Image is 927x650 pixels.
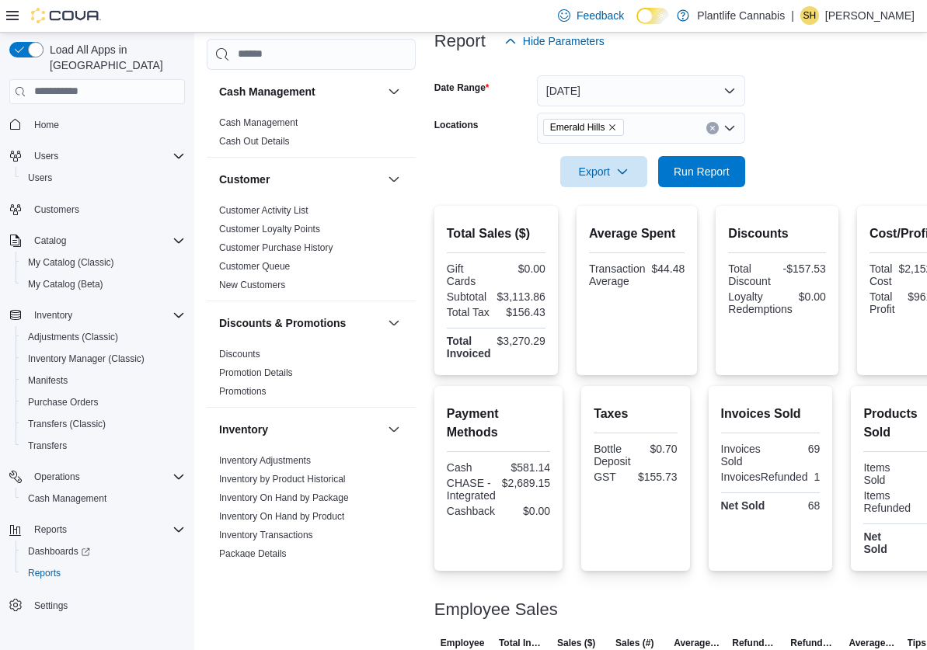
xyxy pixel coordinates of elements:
button: Inventory [385,420,403,439]
h3: Report [434,32,486,50]
button: Export [560,156,647,187]
p: | [791,6,794,25]
span: Purchase Orders [28,396,99,408]
span: Adjustments (Classic) [22,328,185,346]
span: Emerald Hills [543,119,625,136]
span: Dashboards [28,545,90,558]
button: Discounts & Promotions [385,314,403,332]
a: My Catalog (Beta) [22,275,110,294]
span: Reports [28,567,61,579]
span: Inventory [34,309,72,322]
div: Total Profit [869,290,901,315]
button: Catalog [3,230,191,252]
span: Transfers (Classic) [22,415,185,433]
div: $3,113.86 [497,290,545,303]
div: Gift Cards [447,262,493,287]
span: Transfers [28,440,67,452]
button: Reports [28,520,73,539]
h2: Total Sales ($) [447,224,545,243]
a: Customer Purchase History [219,242,333,253]
button: Customer [385,170,403,189]
span: Inventory by Product Historical [219,473,346,485]
h3: Cash Management [219,84,315,99]
a: Cash Management [22,489,113,508]
img: Cova [31,8,101,23]
a: Customer Activity List [219,205,308,216]
div: Cash [447,461,496,474]
div: CHASE - Integrated [447,477,496,502]
a: Customers [28,200,85,219]
button: Users [28,147,64,165]
span: My Catalog (Beta) [22,275,185,294]
a: Home [28,116,65,134]
div: $44.48 [652,262,685,275]
span: Customer Loyalty Points [219,223,320,235]
button: Transfers [16,435,191,457]
span: Promotion Details [219,367,293,379]
span: Employee [441,637,485,649]
span: Export [570,156,638,187]
span: Cash Out Details [219,135,290,148]
span: Tips [908,637,926,649]
h2: Payment Methods [447,405,550,442]
span: Reports [34,523,67,536]
h3: Inventory [219,422,268,437]
span: Inventory Adjustments [219,454,311,467]
span: Adjustments (Classic) [28,331,118,343]
button: Settings [3,593,191,616]
div: $156.43 [499,306,545,318]
span: Discounts [219,348,260,360]
strong: Total Invoiced [447,335,491,360]
a: My Catalog (Classic) [22,253,120,272]
span: Users [34,150,58,162]
button: My Catalog (Beta) [16,273,191,295]
div: 69 [773,443,820,455]
span: Home [28,115,185,134]
strong: Net Sold [721,499,765,512]
button: Remove Emerald Hills from selection in this group [608,123,617,132]
div: Transaction Average [589,262,646,287]
div: $0.00 [799,290,826,303]
button: Hide Parameters [498,26,611,57]
button: Open list of options [723,122,736,134]
a: Package Details [219,548,287,559]
span: Manifests [28,374,68,387]
div: $581.14 [501,461,550,474]
div: 1 [814,471,821,483]
span: SH [803,6,817,25]
span: Feedback [577,8,624,23]
a: Discounts [219,349,260,360]
span: Refunds ($) [732,637,778,649]
button: Run Report [658,156,745,187]
button: Users [16,167,191,189]
span: Operations [34,471,80,483]
div: $155.73 [638,471,678,483]
h3: Employee Sales [434,600,558,619]
button: Customers [3,198,191,221]
a: Inventory On Hand by Product [219,511,344,522]
span: Load All Apps in [GEOGRAPHIC_DATA] [44,42,185,73]
a: Settings [28,596,74,615]
h2: Average Spent [589,224,685,243]
span: Cash Management [22,489,185,508]
span: Manifests [22,371,185,390]
div: InvoicesRefunded [721,471,808,483]
button: Reports [3,519,191,541]
div: $0.00 [499,262,545,275]
span: Dark Mode [636,24,637,25]
span: Package Details [219,547,287,560]
button: Discounts & Promotions [219,315,382,331]
h2: Invoices Sold [721,405,821,423]
span: Users [28,147,185,165]
div: Discounts & Promotions [207,345,416,407]
span: Cash Management [219,116,298,129]
h3: Discounts & Promotions [219,315,346,331]
span: Total Invoiced [499,637,545,649]
button: Home [3,113,191,136]
span: Transfers (Classic) [28,418,106,430]
span: Sales (#) [615,637,653,649]
button: Clear input [706,122,719,134]
div: $0.70 [639,443,678,455]
a: Inventory On Hand by Package [219,492,349,503]
button: Customer [219,172,382,187]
